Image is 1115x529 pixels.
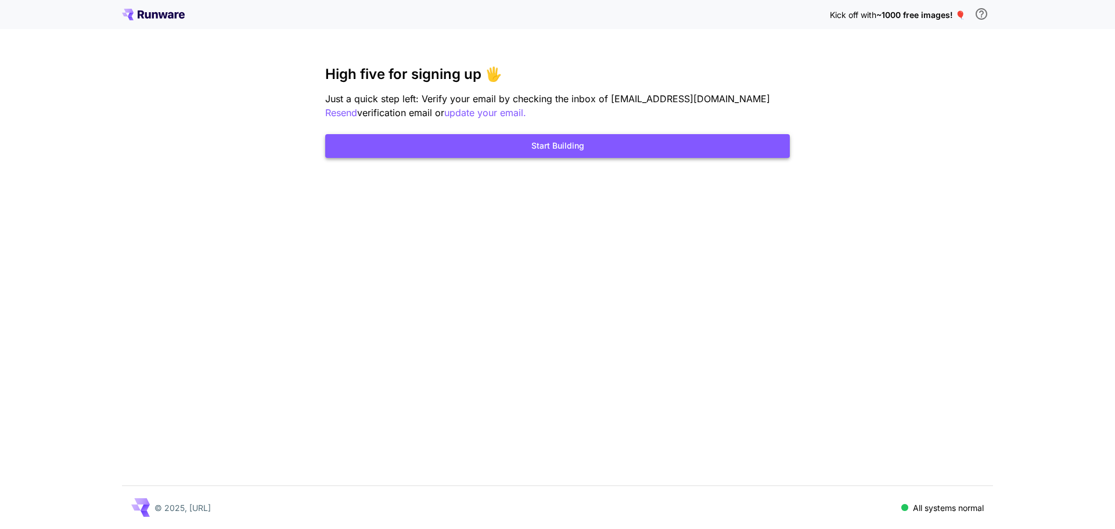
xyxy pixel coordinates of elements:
span: Just a quick step left: Verify your email by checking the inbox of [EMAIL_ADDRESS][DOMAIN_NAME] [325,93,770,105]
button: Resend [325,106,357,120]
span: ~1000 free images! 🎈 [876,10,965,20]
span: Kick off with [830,10,876,20]
h3: High five for signing up 🖐️ [325,66,790,82]
button: In order to qualify for free credit, you need to sign up with a business email address and click ... [970,2,993,26]
p: © 2025, [URL] [154,502,211,514]
button: Start Building [325,134,790,158]
span: verification email or [357,107,444,118]
button: update your email. [444,106,526,120]
p: All systems normal [913,502,984,514]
